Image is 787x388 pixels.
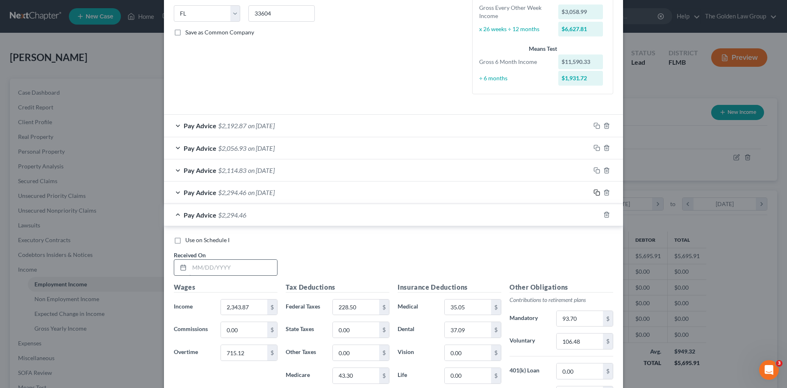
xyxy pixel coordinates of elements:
span: Pay Advice [184,166,216,174]
div: $ [379,368,389,383]
div: $ [491,322,501,338]
input: 0.00 [221,300,267,315]
div: $ [267,322,277,338]
span: Pay Advice [184,188,216,196]
input: 0.00 [445,345,491,361]
input: 0.00 [221,322,267,338]
h5: Other Obligations [510,282,613,293]
input: 0.00 [333,300,379,315]
div: $ [603,334,613,349]
label: Mandatory [505,311,552,327]
input: 0.00 [557,311,603,327]
span: Pay Advice [184,122,216,129]
span: Income [174,303,193,310]
h5: Tax Deductions [286,282,389,293]
label: Dental [393,322,440,338]
div: Gross Every Other Week Income [475,4,554,20]
h5: Insurance Deductions [398,282,501,293]
span: Save as Common Company [185,29,254,36]
div: $6,627.81 [558,22,603,36]
div: $ [491,368,501,383]
label: Federal Taxes [282,299,328,315]
label: Overtime [170,345,216,361]
span: on [DATE] [248,122,275,129]
div: $ [379,300,389,315]
span: on [DATE] [248,188,275,196]
div: $ [379,322,389,338]
input: 0.00 [221,345,267,361]
span: $2,294.46 [218,188,246,196]
div: $ [491,300,501,315]
span: $2,192.87 [218,122,246,129]
label: State Taxes [282,322,328,338]
input: 0.00 [333,345,379,361]
div: $ [267,300,277,315]
span: Pay Advice [184,211,216,219]
div: $ [603,311,613,327]
div: $3,058.99 [558,5,603,19]
div: $ [491,345,501,361]
input: 0.00 [333,322,379,338]
span: $2,294.46 [218,211,246,219]
span: on [DATE] [248,144,275,152]
input: Enter zip... [248,5,315,22]
div: x 26 weeks ÷ 12 months [475,25,554,33]
span: Received On [174,252,206,259]
div: $ [603,363,613,379]
label: Medical [393,299,440,315]
div: ÷ 6 months [475,74,554,82]
input: 0.00 [445,300,491,315]
input: 0.00 [445,322,491,338]
label: Medicare [282,368,328,384]
input: 0.00 [557,363,603,379]
div: Means Test [479,45,606,53]
span: on [DATE] [248,166,275,174]
div: $1,931.72 [558,71,603,86]
div: $11,590.33 [558,54,603,69]
input: 0.00 [445,368,491,383]
span: $2,056.93 [218,144,246,152]
div: $ [267,345,277,361]
label: Other Taxes [282,345,328,361]
input: 0.00 [557,334,603,349]
span: $2,114.83 [218,166,246,174]
div: Gross 6 Month Income [475,58,554,66]
label: Life [393,368,440,384]
label: Vision [393,345,440,361]
span: Use on Schedule I [185,236,230,243]
label: 401(k) Loan [505,363,552,379]
input: MM/DD/YYYY [189,260,277,275]
p: Contributions to retirement plans [510,296,613,304]
input: 0.00 [333,368,379,383]
label: Voluntary [505,333,552,349]
h5: Wages [174,282,277,293]
span: Pay Advice [184,144,216,152]
span: 3 [776,360,782,367]
div: $ [379,345,389,361]
iframe: Intercom live chat [759,360,779,380]
label: Commissions [170,322,216,338]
